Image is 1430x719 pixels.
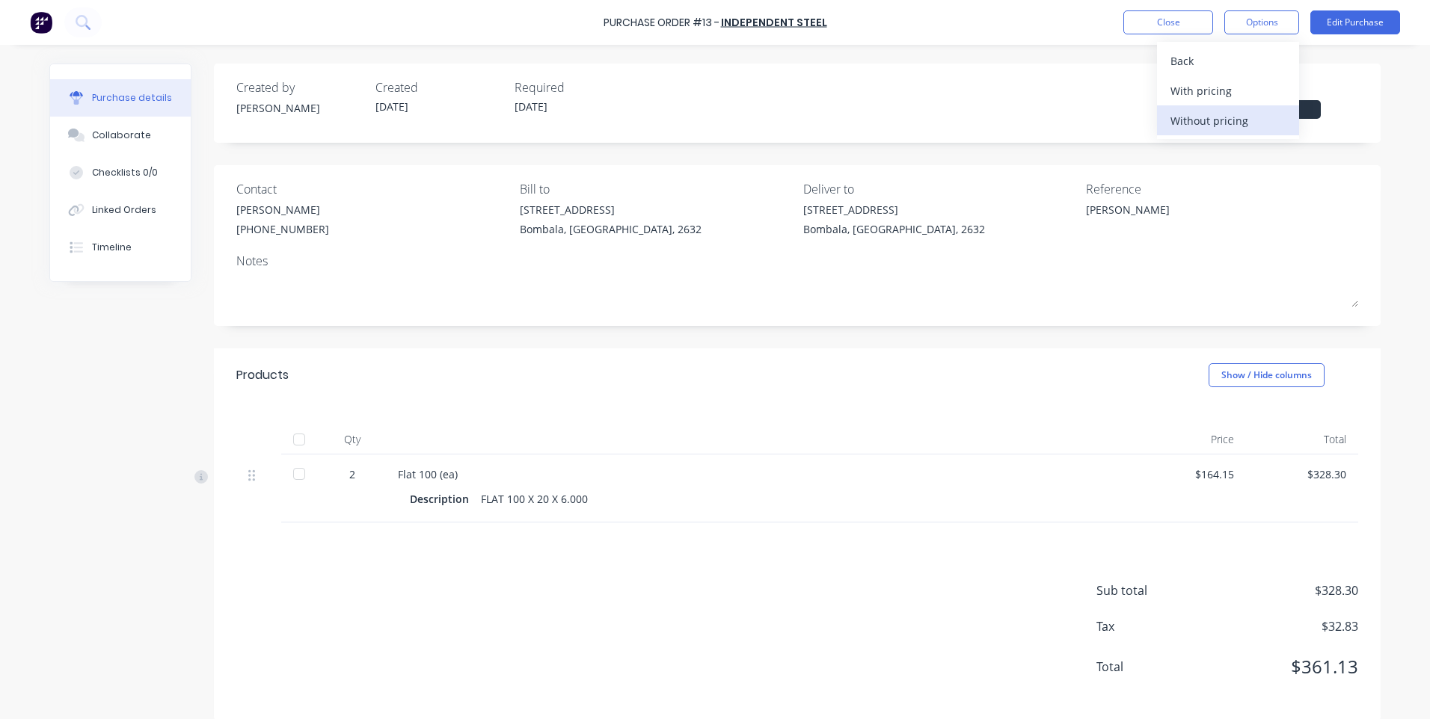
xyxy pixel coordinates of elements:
[1224,10,1299,34] button: Options
[50,79,191,117] button: Purchase details
[236,180,509,198] div: Contact
[1246,425,1358,454] div: Total
[803,221,985,237] div: Bombala, [GEOGRAPHIC_DATA], 2632
[50,117,191,154] button: Collaborate
[410,488,481,510] div: Description
[515,78,642,96] div: Required
[30,11,52,34] img: Factory
[1170,80,1286,102] div: With pricing
[92,166,158,179] div: Checklists 0/0
[331,466,374,482] div: 2
[1157,105,1299,135] button: Without pricing
[398,466,1122,482] div: Flat 100 (ea)
[520,180,792,198] div: Bill to
[520,221,702,237] div: Bombala, [GEOGRAPHIC_DATA], 2632
[1157,46,1299,75] button: Back
[375,78,503,96] div: Created
[50,154,191,191] button: Checklists 0/0
[50,229,191,266] button: Timeline
[1170,110,1286,132] div: Without pricing
[481,488,588,510] div: FLAT 100 X 20 X 6.000
[1209,653,1358,680] span: $361.13
[236,252,1358,270] div: Notes
[803,180,1075,198] div: Deliver to
[236,366,289,384] div: Products
[1209,363,1325,387] button: Show / Hide columns
[1258,466,1346,482] div: $328.30
[803,202,985,217] div: [STREET_ADDRESS]
[1209,617,1358,635] span: $32.83
[1157,75,1299,105] button: With pricing
[520,202,702,217] div: [STREET_ADDRESS]
[1123,10,1213,34] button: Close
[50,191,191,229] button: Linked Orders
[236,78,363,96] div: Created by
[721,15,827,30] a: Independent Steel
[604,15,719,31] div: Purchase Order #13 -
[236,202,329,217] div: [PERSON_NAME]
[92,203,156,217] div: Linked Orders
[1096,617,1209,635] span: Tax
[236,100,363,116] div: [PERSON_NAME]
[92,91,172,105] div: Purchase details
[1086,202,1273,235] textarea: [PERSON_NAME]
[1096,658,1209,676] span: Total
[1310,10,1400,34] button: Edit Purchase
[319,425,386,454] div: Qty
[92,129,151,142] div: Collaborate
[1146,466,1234,482] div: $164.15
[1086,180,1358,198] div: Reference
[1170,50,1286,72] div: Back
[236,221,329,237] div: [PHONE_NUMBER]
[1209,581,1358,599] span: $328.30
[92,241,132,254] div: Timeline
[1134,425,1246,454] div: Price
[1096,581,1209,599] span: Sub total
